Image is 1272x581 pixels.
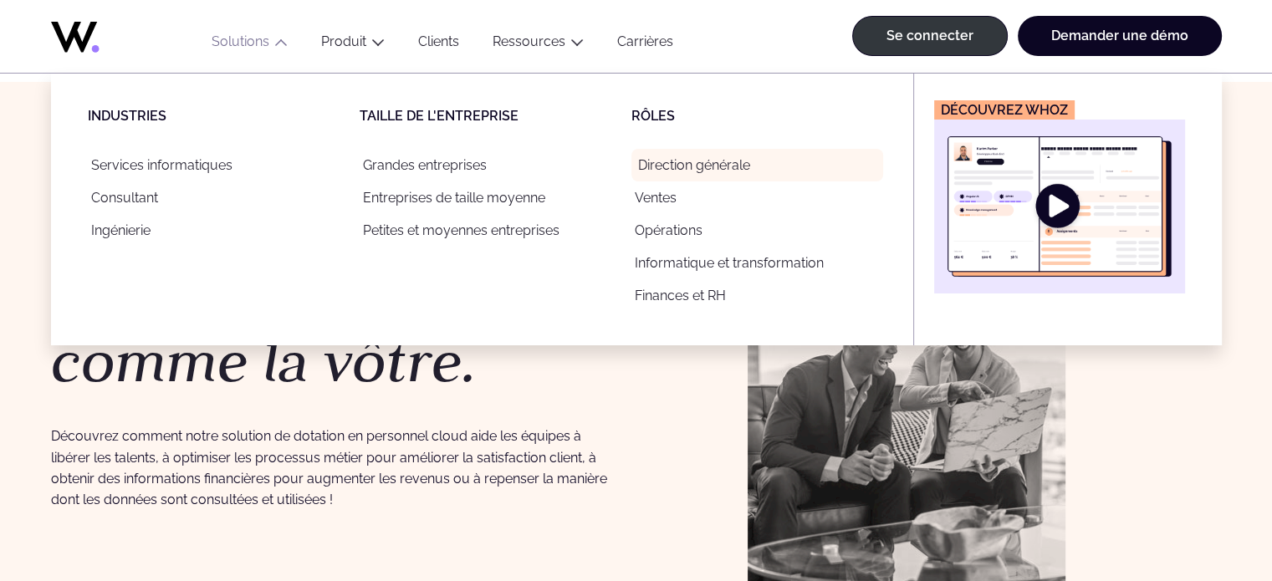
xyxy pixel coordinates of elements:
a: Carrières [600,33,690,56]
a: Ventes [631,181,883,214]
a: Services informatiques [88,149,340,181]
font: Finances et RH [635,288,726,303]
font: Grandes entreprises [363,157,487,173]
a: Direction générale [631,149,883,181]
font: Entreprises de taille moyenne [363,190,545,206]
a: Opérations [631,214,883,247]
font: Opérations [635,222,702,238]
font: Découvrez Whoz [941,102,1068,118]
font: Demander une démo [1051,28,1188,43]
font: Ingénierie [91,222,151,238]
a: Ressources [493,33,565,49]
font: Direction générale [638,157,750,173]
a: Informatique et transformation [631,247,883,279]
font: Rôles [631,108,675,124]
button: Solutions [195,33,304,56]
font: comme la vôtre. [51,324,477,398]
font: Petites et moyennes entreprises [363,222,559,238]
a: Petites et moyennes entreprises [360,214,611,247]
font: Carrières [617,33,673,49]
a: Clients [401,33,476,56]
font: Ventes [635,190,677,206]
iframe: Chatbot [1162,471,1249,558]
a: Grandes entreprises [360,149,611,181]
font: Solutions [212,33,269,49]
a: Se connecter [852,16,1008,56]
font: Consultant [91,190,158,206]
a: Finances et RH [631,279,883,312]
a: Produit [321,33,366,49]
font: Se connecter [886,28,973,43]
font: Industries [88,108,166,124]
a: Ingénierie [88,214,340,247]
button: Produit [304,33,401,56]
a: Demander une démo [1018,16,1222,56]
a: Découvrez Whoz [934,100,1185,293]
font: Taille de l'entreprise [360,108,519,124]
a: Entreprises de taille moyenne [360,181,611,214]
font: Découvrez comment notre solution de dotation en personnel cloud aide les équipes à libérer les ta... [51,428,607,507]
font: Services informatiques [91,157,232,173]
button: Ressources [476,33,600,56]
a: Consultant [88,181,340,214]
font: Informatique et transformation [635,255,824,271]
font: Clients [418,33,459,49]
